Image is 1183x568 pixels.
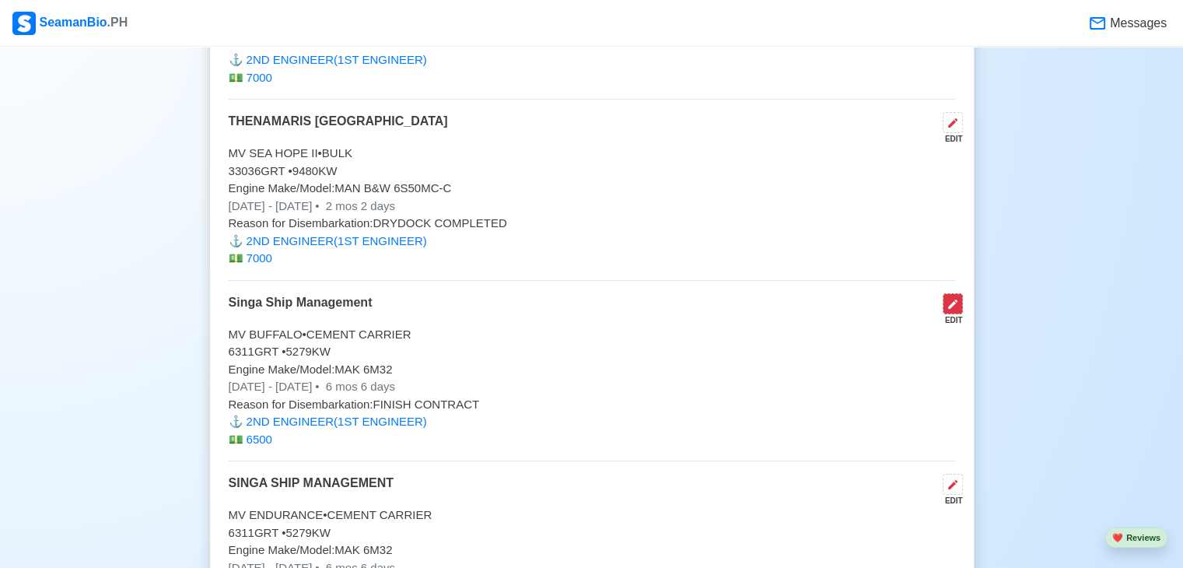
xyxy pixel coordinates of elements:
div: EDIT [936,314,963,326]
p: SINGA SHIP MANAGEMENT [229,474,394,507]
p: MV BUFFALO • CEMENT CARRIER [229,326,955,344]
p: 6500 [229,431,955,449]
span: 6 mos 6 days [323,380,395,393]
p: Engine Make/Model: MAK 6M32 [229,542,955,559]
p: 6311 GRT • 5279 KW [229,343,955,361]
p: Reason for Disembarkation: FINISH CONTRACT [229,396,955,414]
p: [DATE] - [DATE] [229,378,955,396]
span: Messages [1107,14,1167,33]
div: EDIT [936,495,963,507]
img: Logo [12,12,36,35]
p: 6311 GRT • 5279 KW [229,524,955,542]
span: anchor [229,415,243,428]
span: money [229,433,243,446]
p: THENAMARIS [GEOGRAPHIC_DATA] [229,112,448,145]
p: Engine Make/Model: MAN B&W 6S50MC-C [229,180,955,198]
p: 2ND ENGINEER(1ST ENGINEER) [229,233,955,251]
span: • [315,199,319,212]
span: 2 mos 2 days [323,199,395,212]
p: [DATE] - [DATE] [229,198,955,216]
span: anchor [229,53,243,66]
p: 7000 [229,69,955,87]
p: Singa Ship Management [229,293,373,326]
div: SeamanBio [12,12,128,35]
p: 7000 [229,250,955,268]
p: Engine Make/Model: MAK 6M32 [229,361,955,379]
div: EDIT [936,133,963,145]
p: 33036 GRT • 9480 KW [229,163,955,181]
button: heartReviews [1105,528,1167,549]
span: .PH [107,16,128,29]
span: anchor [229,234,243,247]
span: heart [1112,533,1123,542]
p: MV SEA HOPE II • BULK [229,145,955,163]
p: 2ND ENGINEER(1ST ENGINEER) [229,51,955,69]
span: • [315,380,319,393]
span: money [229,71,243,84]
p: 2ND ENGINEER(1ST ENGINEER) [229,413,955,431]
span: money [229,251,243,265]
p: Reason for Disembarkation: DRYDOCK COMPLETED [229,215,955,233]
p: MV ENDURANCE • CEMENT CARRIER [229,507,955,524]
